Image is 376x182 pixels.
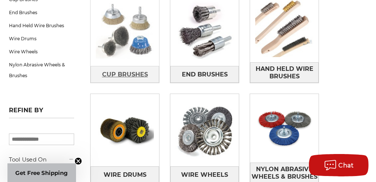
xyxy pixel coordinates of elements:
a: Hand Held Wire Brushes [9,19,75,32]
span: Hand Held Wire Brushes [250,63,318,83]
a: Wire Wheels [9,45,75,58]
button: Close teaser [75,157,82,165]
a: Cup Brushes [91,66,159,83]
img: Wire Drums [91,96,159,164]
span: End Brushes [182,68,228,81]
span: Wire Wheels [181,169,228,181]
a: Wire Drums [9,32,75,45]
button: Chat [309,154,369,176]
img: Wire Wheels [170,96,239,164]
a: Nylon Abrasive Wheels & Brushes [9,58,75,82]
h5: Tool Used On [9,155,75,164]
a: End Brushes [9,6,75,19]
img: Nylon Abrasive Wheels & Brushes [250,94,319,163]
span: Wire Drums [104,169,146,181]
h5: Refine by [9,107,75,118]
span: Get Free Shipping [16,169,68,176]
div: Get Free ShippingClose teaser [7,163,76,182]
a: End Brushes [170,66,239,83]
a: Hand Held Wire Brushes [250,62,319,83]
span: Cup Brushes [102,68,148,81]
span: Chat [339,162,354,169]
